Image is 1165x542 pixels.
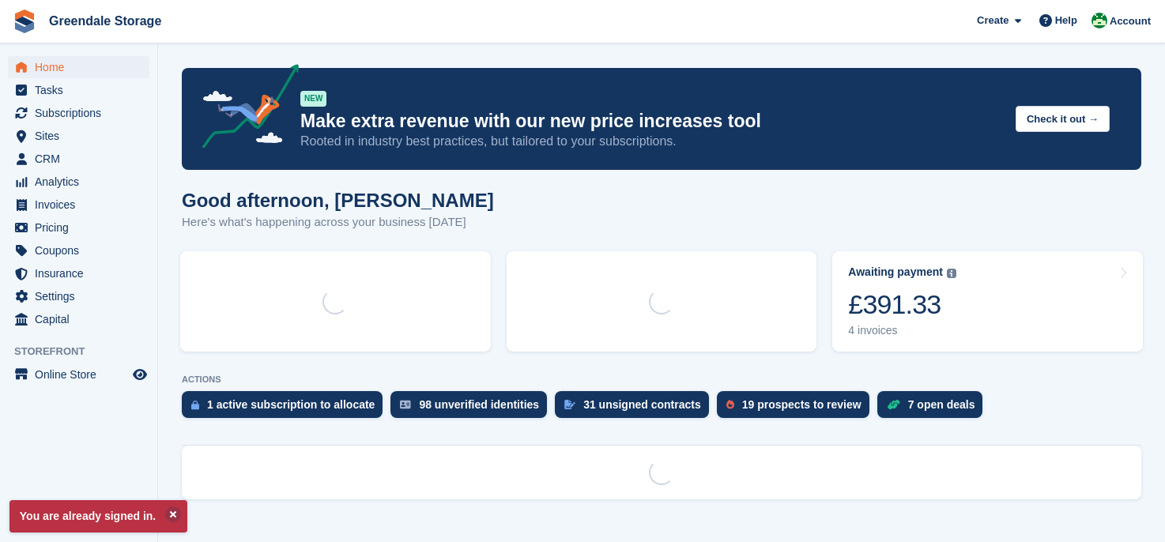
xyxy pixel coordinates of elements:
span: Invoices [35,194,130,216]
span: Help [1055,13,1077,28]
span: Account [1110,13,1151,29]
div: NEW [300,91,326,107]
a: menu [8,285,149,307]
a: menu [8,308,149,330]
a: menu [8,148,149,170]
div: 4 invoices [848,324,956,337]
span: Online Store [35,363,130,386]
a: menu [8,79,149,101]
div: £391.33 [848,288,956,321]
button: Check it out → [1016,106,1110,132]
div: 7 open deals [908,398,975,411]
a: 98 unverified identities [390,391,555,426]
a: menu [8,56,149,78]
h1: Good afternoon, [PERSON_NAME] [182,190,494,211]
a: menu [8,194,149,216]
img: contract_signature_icon-13c848040528278c33f63329250d36e43548de30e8caae1d1a13099fd9432cc5.svg [564,400,575,409]
div: Awaiting payment [848,265,943,279]
div: 19 prospects to review [742,398,861,411]
p: Rooted in industry best practices, but tailored to your subscriptions. [300,133,1003,150]
a: menu [8,216,149,239]
span: Pricing [35,216,130,239]
a: 7 open deals [877,391,991,426]
span: Insurance [35,262,130,284]
p: Here's what's happening across your business [DATE] [182,213,494,231]
a: Preview store [130,365,149,384]
img: icon-info-grey-7440780725fd019a000dd9b08b2336e03edf1995a4989e88bcd33f0948082b44.svg [947,269,956,278]
span: CRM [35,148,130,170]
a: menu [8,363,149,386]
a: Awaiting payment £391.33 4 invoices [832,251,1143,352]
span: Coupons [35,239,130,262]
img: active_subscription_to_allocate_icon-d502201f5373d7db506a760aba3b589e785aa758c864c3986d89f69b8ff3... [191,400,199,410]
a: 19 prospects to review [717,391,877,426]
a: menu [8,171,149,193]
img: verify_identity-adf6edd0f0f0b5bbfe63781bf79b02c33cf7c696d77639b501bdc392416b5a36.svg [400,400,411,409]
span: Analytics [35,171,130,193]
div: 98 unverified identities [419,398,539,411]
span: Create [977,13,1009,28]
a: Greendale Storage [43,8,168,34]
span: Tasks [35,79,130,101]
img: price-adjustments-announcement-icon-8257ccfd72463d97f412b2fc003d46551f7dbcb40ab6d574587a9cd5c0d94... [189,64,300,154]
img: deal-1b604bf984904fb50ccaf53a9ad4b4a5d6e5aea283cecdc64d6e3604feb123c2.svg [887,399,900,410]
div: 31 unsigned contracts [583,398,701,411]
a: menu [8,125,149,147]
a: menu [8,102,149,124]
span: Storefront [14,344,157,359]
p: You are already signed in. [9,500,187,533]
a: menu [8,262,149,284]
span: Sites [35,125,130,147]
a: 31 unsigned contracts [555,391,717,426]
p: ACTIONS [182,375,1141,385]
span: Capital [35,308,130,330]
p: Make extra revenue with our new price increases tool [300,110,1003,133]
a: 1 active subscription to allocate [182,391,390,426]
a: menu [8,239,149,262]
img: stora-icon-8386f47178a22dfd0bd8f6a31ec36ba5ce8667c1dd55bd0f319d3a0aa187defe.svg [13,9,36,33]
img: prospect-51fa495bee0391a8d652442698ab0144808aea92771e9ea1ae160a38d050c398.svg [726,400,734,409]
span: Subscriptions [35,102,130,124]
div: 1 active subscription to allocate [207,398,375,411]
img: Jon [1091,13,1107,28]
span: Home [35,56,130,78]
span: Settings [35,285,130,307]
